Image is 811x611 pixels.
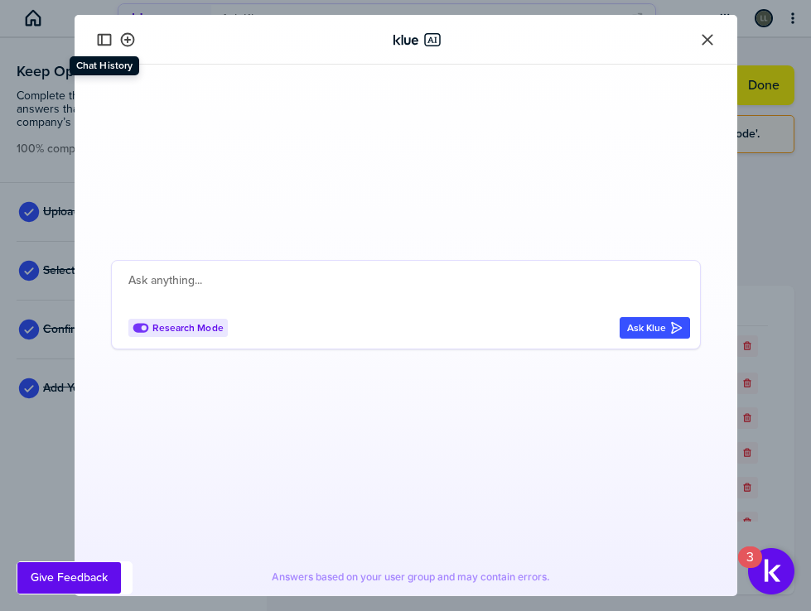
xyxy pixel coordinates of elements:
button: Ask Klue [620,317,690,339]
div: 3 [746,557,754,579]
span: Chat History [76,60,133,72]
button: Give Feedback [17,562,121,594]
span: Research Mode [152,322,224,334]
span: Answers based on your user group and may contain errors. [272,570,550,584]
div: Ask Klue [627,321,683,334]
button: Open Resource Center, 3 new notifications [748,548,794,594]
button: Close [698,30,717,50]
